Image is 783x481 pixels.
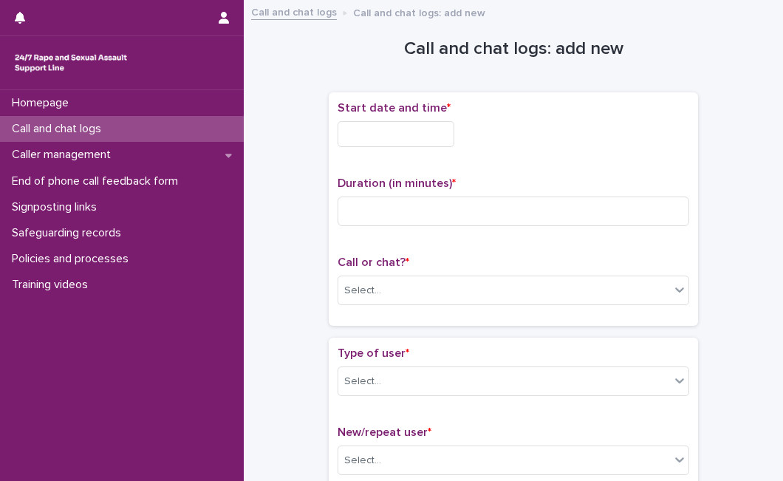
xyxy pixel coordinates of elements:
[6,278,100,292] p: Training videos
[251,3,337,20] a: Call and chat logs
[329,38,698,60] h1: Call and chat logs: add new
[344,283,381,299] div: Select...
[338,347,409,359] span: Type of user
[353,4,485,20] p: Call and chat logs: add new
[338,426,431,438] span: New/repeat user
[338,177,456,189] span: Duration (in minutes)
[338,102,451,114] span: Start date and time
[6,252,140,266] p: Policies and processes
[12,48,130,78] img: rhQMoQhaT3yELyF149Cw
[338,256,409,268] span: Call or chat?
[6,200,109,214] p: Signposting links
[6,174,190,188] p: End of phone call feedback form
[6,96,81,110] p: Homepage
[6,122,113,136] p: Call and chat logs
[6,148,123,162] p: Caller management
[6,226,133,240] p: Safeguarding records
[344,453,381,468] div: Select...
[344,374,381,389] div: Select...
